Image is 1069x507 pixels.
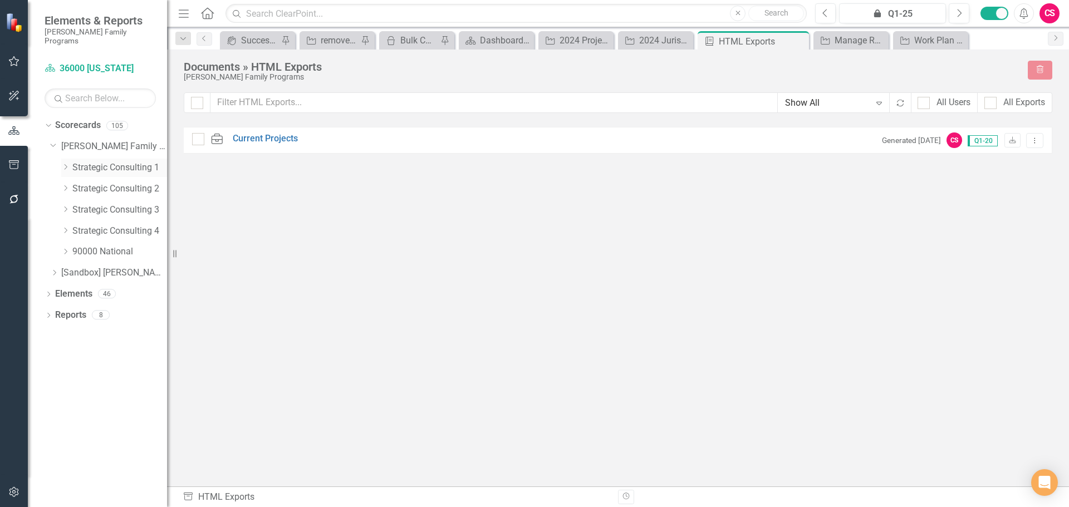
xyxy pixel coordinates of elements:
[72,161,167,174] a: Strategic Consulting 1
[98,289,116,299] div: 46
[621,33,690,47] a: 2024 Jurisdictional Projects Assessment
[55,309,86,322] a: Reports
[6,12,26,32] img: ClearPoint Strategy
[55,119,101,132] a: Scorecards
[843,7,942,21] div: Q1-25
[72,225,167,238] a: Strategic Consulting 4
[45,14,156,27] span: Elements & Reports
[45,88,156,108] input: Search Below...
[61,267,167,279] a: [Sandbox] [PERSON_NAME] Family Programs
[764,8,788,17] span: Search
[233,132,298,145] a: Current Projects
[45,27,156,46] small: [PERSON_NAME] Family Programs
[72,245,167,258] a: 90000 National
[184,61,1017,73] div: Documents » HTML Exports
[210,92,778,113] input: Filter HTML Exports...
[968,135,998,146] span: Q1-20
[914,33,965,47] div: Work Plan Status by Jurisdiction_DO NOT REMOVE
[225,4,807,23] input: Search ClearPoint...
[835,33,886,47] div: Manage Reports
[560,33,611,47] div: 2024 Project Overview
[719,35,806,48] div: HTML Exports
[302,33,358,47] a: remove from JA?
[947,132,962,148] div: CS
[639,33,690,47] div: 2024 Jurisdictional Projects Assessment
[184,73,1017,81] div: [PERSON_NAME] Family Programs
[1003,96,1045,109] div: All Exports
[882,135,941,146] small: Generated [DATE]
[183,491,610,504] div: HTML Exports
[321,33,358,47] div: remove from JA?
[61,140,167,153] a: [PERSON_NAME] Family Programs
[92,311,110,320] div: 8
[748,6,804,21] button: Search
[45,62,156,75] a: 36000 [US_STATE]
[400,33,438,47] div: Bulk Changes
[462,33,531,47] a: Dashboard - approved
[936,96,970,109] div: All Users
[241,33,278,47] div: Success Portal
[72,183,167,195] a: Strategic Consulting 2
[839,3,946,23] button: Q1-25
[541,33,611,47] a: 2024 Project Overview
[72,204,167,216] a: Strategic Consulting 3
[785,97,870,110] div: Show All
[106,121,128,130] div: 105
[816,33,886,47] a: Manage Reports
[382,33,438,47] a: Bulk Changes
[1031,469,1058,496] div: Open Intercom Messenger
[1039,3,1060,23] button: CS
[896,33,965,47] a: Work Plan Status by Jurisdiction_DO NOT REMOVE
[223,33,278,47] a: Success Portal
[55,288,92,301] a: Elements
[480,33,531,47] div: Dashboard - approved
